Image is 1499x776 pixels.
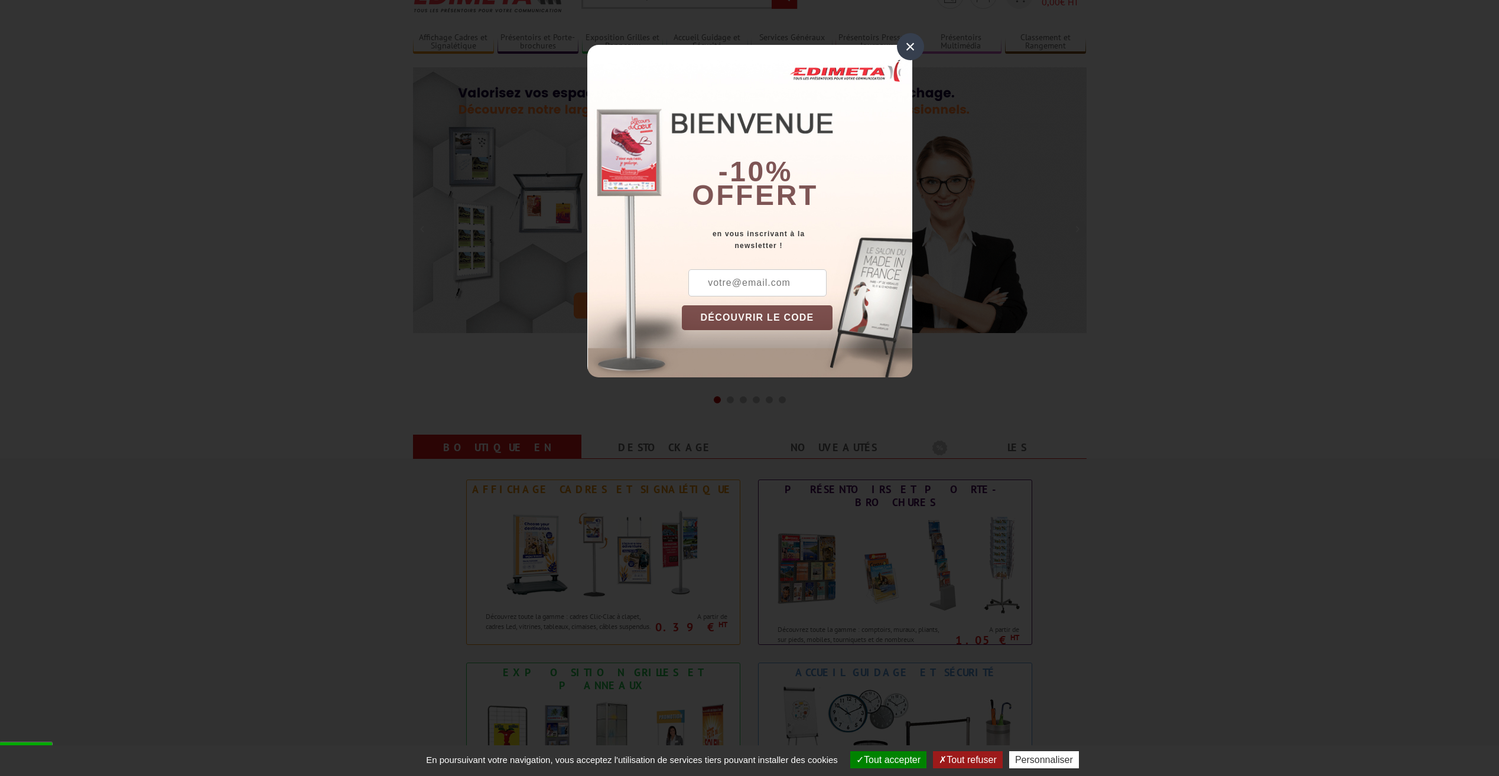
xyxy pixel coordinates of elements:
font: offert [692,180,818,211]
button: Personnaliser (fenêtre modale) [1009,751,1079,768]
div: en vous inscrivant à la newsletter ! [682,228,912,252]
button: Tout accepter [850,751,926,768]
button: Tout refuser [933,751,1002,768]
input: votre@email.com [688,269,827,296]
b: -10% [718,156,793,187]
button: DÉCOUVRIR LE CODE [682,305,833,330]
div: × [897,33,924,60]
span: En poursuivant votre navigation, vous acceptez l'utilisation de services tiers pouvant installer ... [420,755,844,765]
